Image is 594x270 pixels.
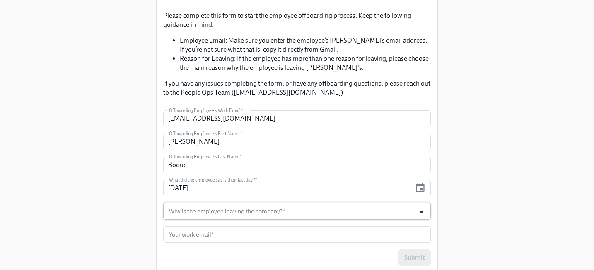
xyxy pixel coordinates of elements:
input: MM/DD/YYYY [163,180,411,196]
li: Employee Email: Make sure you enter the employee’s [PERSON_NAME]’s email address. If you’re not s... [180,36,431,54]
button: Open [415,205,428,218]
li: Reason for Leaving: If the employee has more than one reason for leaving, please choose the main ... [180,54,431,72]
p: If you have any issues completing the form, or have any offboarding questions, please reach out t... [163,79,431,97]
p: Please complete this form to start the employee offboarding process. Keep the following guidance ... [163,11,431,29]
